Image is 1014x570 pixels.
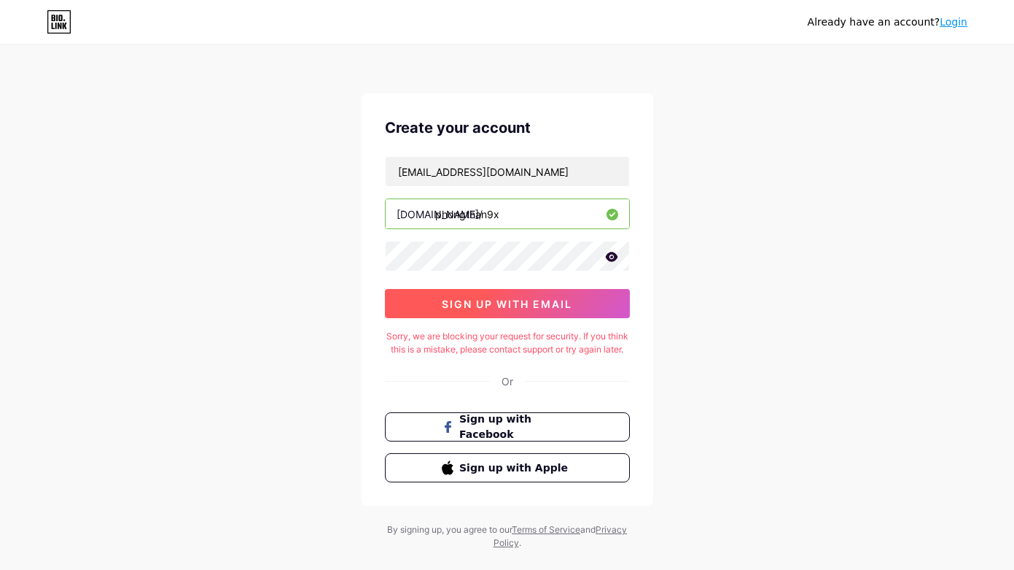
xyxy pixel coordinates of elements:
div: Or [502,374,513,389]
a: Login [940,16,967,28]
div: [DOMAIN_NAME]/ [397,207,483,222]
span: Sign up with Facebook [459,412,572,442]
a: Terms of Service [512,524,580,535]
input: Email [386,157,629,186]
div: Sorry, we are blocking your request for security. If you think this is a mistake, please contact ... [385,330,630,356]
span: Sign up with Apple [459,461,572,476]
div: By signing up, you agree to our and . [383,523,631,550]
button: sign up with email [385,289,630,318]
button: Sign up with Facebook [385,412,630,442]
input: username [386,199,629,228]
button: Sign up with Apple [385,453,630,482]
div: Already have an account? [808,15,967,30]
div: Create your account [385,117,630,139]
span: sign up with email [442,298,572,310]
